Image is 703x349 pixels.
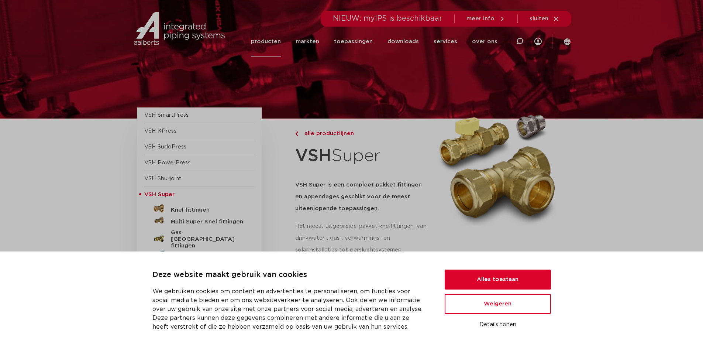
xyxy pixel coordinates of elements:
[144,226,254,249] a: Gas [GEOGRAPHIC_DATA] fittingen
[445,270,551,290] button: Alles toestaan
[534,27,542,57] div: my IPS
[144,160,190,165] a: VSH PowerPress
[387,27,419,57] a: downloads
[251,27,497,57] nav: Menu
[251,27,281,57] a: producten
[152,287,427,331] p: We gebruiken cookies om content en advertenties te personaliseren, om functies voor social media ...
[530,16,559,22] a: sluiten
[530,16,548,21] span: sluiten
[171,207,244,213] h5: Knel fittingen
[296,27,319,57] a: markten
[295,129,429,138] a: alle productlijnen
[334,27,373,57] a: toepassingen
[472,27,497,57] a: over ons
[152,269,427,281] p: Deze website maakt gebruik van cookies
[434,27,457,57] a: services
[171,219,244,225] h5: Multi Super Knel fittingen
[144,128,176,134] a: VSH XPress
[144,112,189,118] a: VSH SmartPress
[295,179,429,215] h5: VSH Super is een compleet pakket fittingen en appendages geschikt voor de meest uiteenlopende toe...
[144,203,254,215] a: Knel fittingen
[445,294,551,314] button: Weigeren
[144,249,254,261] a: afsluiters
[144,176,182,181] a: VSH Shurjoint
[295,131,298,136] img: chevron-right.svg
[144,192,175,197] span: VSH Super
[466,16,506,22] a: meer info
[466,16,494,21] span: meer info
[144,215,254,226] a: Multi Super Knel fittingen
[300,131,354,136] span: alle productlijnen
[295,147,331,164] strong: VSH
[144,144,186,150] a: VSH SudoPress
[333,15,442,22] span: NIEUW: myIPS is beschikbaar
[295,220,429,256] p: Het meest uitgebreide pakket knelfittingen, van drinkwater-, gas-, verwarmings- en solarinstallat...
[295,142,429,170] h1: Super
[445,318,551,331] button: Details tonen
[171,229,244,249] h5: Gas [GEOGRAPHIC_DATA] fittingen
